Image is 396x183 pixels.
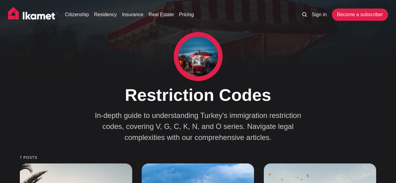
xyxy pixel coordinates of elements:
img: Ikamet home [8,7,58,22]
a: Citizenship [65,11,89,18]
a: Sign in [312,11,327,18]
small: 7 posts [20,156,376,160]
h1: Restriction Codes [85,85,311,105]
a: Real Estate [149,11,174,18]
a: Become a subscriber [332,9,388,21]
p: In-depth guide to understanding Turkey's immigration restriction codes, covering V, G, C, K, N, a... [91,110,305,143]
img: Restriction Codes [178,37,218,76]
a: Residency [94,11,117,18]
a: Pricing [179,11,194,18]
a: Insurance [122,11,143,18]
